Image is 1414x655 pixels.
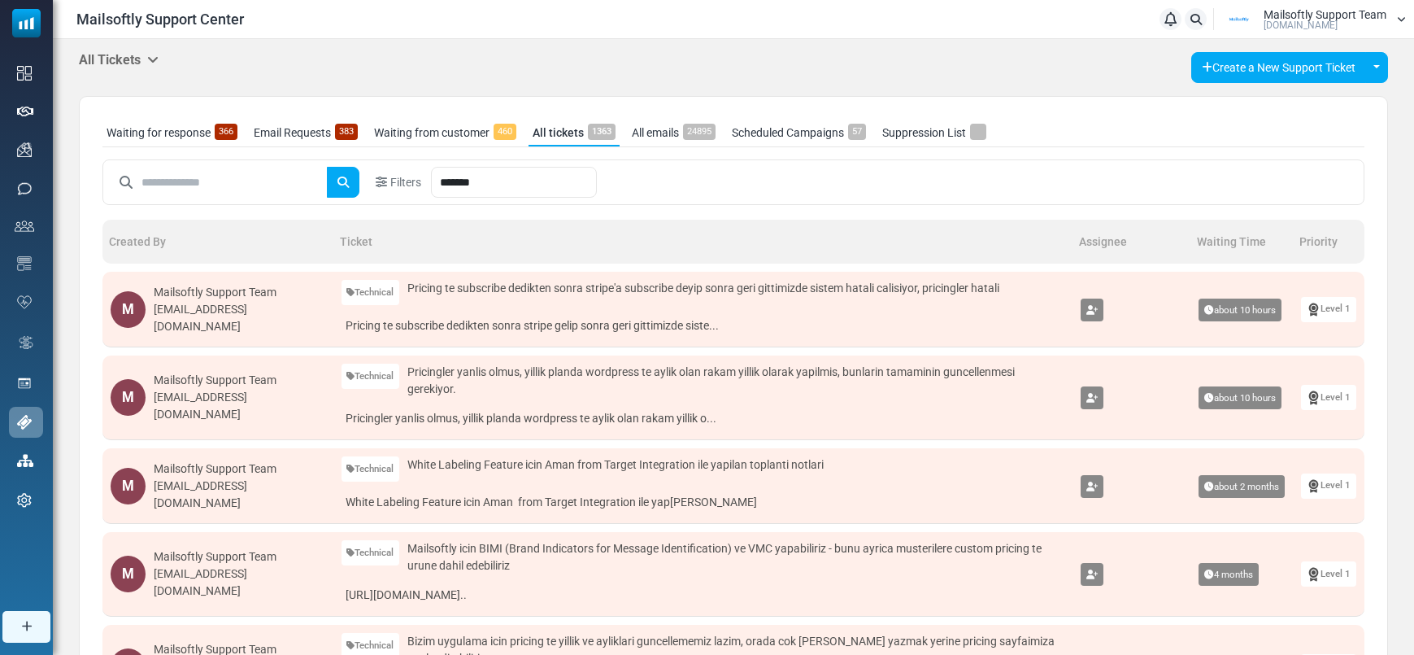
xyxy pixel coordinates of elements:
[1301,561,1356,587] a: Level 1
[1199,563,1259,586] span: 4 months
[390,174,421,191] span: Filters
[342,364,400,389] a: Technical
[1190,220,1293,264] th: Waiting Time
[111,468,146,504] div: M
[342,540,400,565] a: Technical
[17,256,32,271] img: email-templates-icon.svg
[1301,297,1356,322] a: Level 1
[370,120,520,146] a: Waiting from customer460
[102,120,241,146] a: Waiting for response366
[529,120,620,146] a: All tickets1363
[407,540,1064,574] span: Mailsoftly icin BIMI (Brand Indicators for Message Identification) ve VMC yapabiliriz - bunu ayri...
[342,490,1065,515] a: White Labeling Feature icin Aman from Target Integration ile yap[PERSON_NAME]
[407,456,824,474] span: White Labeling Feature icin Aman from Target Integration ile yapilan toplanti notlari
[12,9,41,37] img: mailsoftly_icon_blue_white.svg
[335,124,358,140] span: 383
[154,389,325,423] div: [EMAIL_ADDRESS][DOMAIN_NAME]
[154,461,325,478] div: Mailsoftly Support Team
[17,295,32,308] img: domain-health-icon.svg
[1199,475,1285,498] span: about 2 months
[111,291,146,328] div: M
[154,301,325,335] div: [EMAIL_ADDRESS][DOMAIN_NAME]
[407,364,1064,398] span: Pricingler yanlis olmus, yillik planda wordpress te aylik olan rakam yillik olarak yapilmis, bunl...
[878,120,990,146] a: Suppression List
[17,376,32,391] img: landing_pages.svg
[17,334,35,352] img: workflow.svg
[154,548,325,565] div: Mailsoftly Support Team
[728,120,870,146] a: Scheduled Campaigns57
[1219,7,1406,32] a: User Logo Mailsoftly Support Team [DOMAIN_NAME]
[1219,7,1260,32] img: User Logo
[1264,9,1386,20] span: Mailsoftly Support Team
[628,120,720,146] a: All emails24895
[1199,299,1281,321] span: about 10 hours
[494,124,516,140] span: 460
[154,284,325,301] div: Mailsoftly Support Team
[342,313,1065,338] a: Pricing te subscribe dedikten sonra stripe gelip sonra geri gittimizde siste...
[1301,385,1356,410] a: Level 1
[17,181,32,196] img: sms-icon.png
[848,124,866,140] span: 57
[250,120,362,146] a: Email Requests383
[1293,220,1364,264] th: Priority
[1072,220,1190,264] th: Assignee
[342,583,1065,608] a: [URL][DOMAIN_NAME]..
[154,565,325,600] div: [EMAIL_ADDRESS][DOMAIN_NAME]
[1301,474,1356,499] a: Level 1
[1191,52,1366,83] a: Create a New Support Ticket
[333,220,1073,264] th: Ticket
[342,456,400,482] a: Technical
[15,221,34,232] img: contacts-icon.svg
[102,220,333,264] th: Created By
[111,556,146,592] div: M
[342,406,1065,431] a: Pricingler yanlis olmus, yillik planda wordpress te aylik olan rakam yillik o...
[342,280,400,305] a: Technical
[1264,20,1338,30] span: [DOMAIN_NAME]
[215,124,237,140] span: 366
[1199,386,1281,409] span: about 10 hours
[17,142,32,157] img: campaigns-icon.png
[17,66,32,81] img: dashboard-icon.svg
[407,280,999,297] span: Pricing te subscribe dedikten sonra stripe'a subscribe deyip sonra geri gittimizde sistem hatali ...
[79,52,159,68] h5: All Tickets
[154,372,325,389] div: Mailsoftly Support Team
[76,8,244,30] span: Mailsoftly Support Center
[588,124,616,140] span: 1363
[154,478,325,512] div: [EMAIL_ADDRESS][DOMAIN_NAME]
[683,124,716,140] span: 24895
[111,379,146,416] div: M
[17,415,32,430] img: support-icon-active.svg
[17,493,32,508] img: settings-icon.svg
